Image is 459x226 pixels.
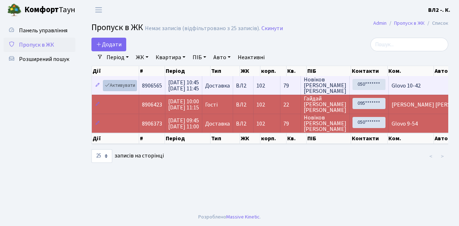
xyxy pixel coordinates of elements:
[165,133,210,144] th: Період
[91,38,126,51] a: Додати
[145,25,260,32] div: Немає записів (відфільтровано з 25 записів).
[388,66,434,76] th: Ком.
[428,6,450,14] a: ВЛ2 -. К.
[434,133,458,144] th: Авто
[210,66,240,76] th: Тип
[370,38,448,51] input: Пошук...
[236,83,250,89] span: ВЛ2
[139,66,165,76] th: #
[142,101,162,109] span: 8906423
[235,51,268,63] a: Неактивні
[4,23,75,38] a: Панель управління
[287,133,307,144] th: Кв.
[103,80,137,91] a: Активувати
[153,51,188,63] a: Квартира
[256,101,265,109] span: 102
[287,66,307,76] th: Кв.
[283,83,298,89] span: 79
[96,41,122,48] span: Додати
[91,21,143,34] span: Пропуск в ЖК
[142,120,162,128] span: 8906373
[260,66,287,76] th: корп.
[19,27,67,34] span: Панель управління
[434,66,458,76] th: Авто
[19,55,69,63] span: Розширений пошук
[142,82,162,90] span: 8906565
[388,133,434,144] th: Ком.
[307,133,351,144] th: ПІБ
[24,4,59,15] b: Комфорт
[19,41,54,49] span: Пропуск в ЖК
[7,3,22,17] img: logo.png
[304,115,346,132] span: Новіков [PERSON_NAME] [PERSON_NAME]
[304,96,346,113] span: Гайдай [PERSON_NAME] [PERSON_NAME]
[261,25,283,32] a: Скинути
[4,38,75,52] a: Пропуск в ЖК
[168,117,199,131] span: [DATE] 09:45 [DATE] 11:00
[240,66,260,76] th: ЖК
[190,51,209,63] a: ПІБ
[307,66,351,76] th: ПІБ
[351,133,388,144] th: Контакти
[92,133,139,144] th: Дії
[260,133,287,144] th: корп.
[304,77,346,94] span: Новіков [PERSON_NAME] [PERSON_NAME]
[236,121,250,127] span: ВЛ2
[168,98,199,112] span: [DATE] 10:00 [DATE] 11:15
[91,149,164,163] label: записів на сторінці
[226,213,260,221] a: Massive Kinetic
[236,102,250,108] span: ВЛ2
[139,133,165,144] th: #
[205,102,218,108] span: Гості
[205,121,230,127] span: Доставка
[205,83,230,89] span: Доставка
[198,213,261,221] div: Розроблено .
[24,4,75,16] span: Таун
[283,102,298,108] span: 22
[165,66,210,76] th: Період
[4,52,75,66] a: Розширений пошук
[92,66,139,76] th: Дії
[283,121,298,127] span: 79
[392,82,421,90] span: Glovo 10-42
[91,149,112,163] select: записів на сторінці
[351,66,388,76] th: Контакти
[256,120,265,128] span: 102
[256,82,265,90] span: 102
[210,133,240,144] th: Тип
[210,51,233,63] a: Авто
[90,4,108,16] button: Переключити навігацію
[168,79,199,93] span: [DATE] 10:45 [DATE] 11:45
[240,133,260,144] th: ЖК
[133,51,151,63] a: ЖК
[104,51,132,63] a: Період
[392,120,418,128] span: Glovo 9-54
